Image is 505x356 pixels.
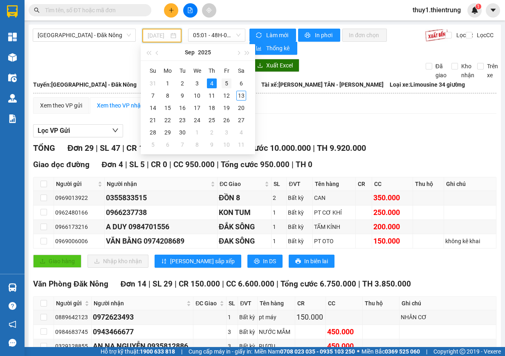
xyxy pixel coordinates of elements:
[148,115,158,125] div: 21
[406,5,467,15] span: thuy1.thientrung
[373,207,411,218] div: 250.000
[204,114,219,126] td: 2025-09-25
[298,29,340,42] button: printerIn phơi
[266,44,291,53] span: Thống kê
[192,128,202,137] div: 1
[239,327,256,336] div: Bất kỳ
[358,279,360,289] span: |
[67,143,94,153] span: Đơn 29
[9,302,16,310] span: question-circle
[207,103,217,113] div: 18
[236,115,246,125] div: 27
[236,91,246,101] div: 13
[33,255,81,268] button: uploadGiao hàng
[55,313,90,322] div: 0889642123
[93,326,192,338] div: 0943466677
[326,297,363,310] th: CC
[183,3,198,18] button: file-add
[373,235,411,247] div: 150.000
[146,64,160,77] th: Su
[220,179,263,188] span: ĐC Giao
[175,64,190,77] th: Tu
[295,297,326,310] th: CR
[254,258,260,265] span: printer
[164,3,178,18] button: plus
[106,207,216,218] div: 0966237738
[206,7,212,13] span: aim
[160,64,175,77] th: Mo
[287,177,313,191] th: ĐVT
[55,327,90,336] div: 0984683745
[239,342,256,351] div: Bất kỳ
[192,140,202,150] div: 8
[219,139,234,151] td: 2025-10-10
[175,139,190,151] td: 2025-10-07
[181,347,182,356] span: |
[177,140,187,150] div: 7
[192,91,202,101] div: 10
[288,222,311,231] div: Bất kỳ
[163,128,173,137] div: 29
[155,255,241,268] button: sort-ascending[PERSON_NAME] sắp xếp
[190,90,204,102] td: 2025-09-10
[363,297,400,310] th: Thu hộ
[151,160,167,169] span: CR 0
[234,77,249,90] td: 2025-09-06
[96,143,98,153] span: |
[254,347,355,356] span: Miền Nam
[112,127,119,134] span: down
[236,128,246,137] div: 4
[45,6,141,15] input: Tìm tên, số ĐT hoặc mã đơn
[55,237,103,246] div: 0969006006
[266,61,293,70] span: Xuất Excel
[175,90,190,102] td: 2025-09-09
[9,339,16,347] span: message
[204,126,219,139] td: 2025-10-02
[33,81,137,88] b: Tuyến: [GEOGRAPHIC_DATA] - Đăk Nông
[272,177,287,191] th: SL
[8,33,17,41] img: dashboard-icon
[40,101,82,110] div: Xem theo VP gửi
[8,53,17,62] img: warehouse-icon
[146,77,160,90] td: 2025-08-31
[190,77,204,90] td: 2025-09-03
[175,126,190,139] td: 2025-09-30
[356,177,372,191] th: CR
[177,103,187,113] div: 16
[148,279,150,289] span: |
[236,103,246,113] div: 20
[222,78,231,88] div: 5
[342,29,387,42] button: In đơn chọn
[219,207,270,218] div: KON TUM
[314,208,354,217] div: PT CƠ KHÍ
[146,102,160,114] td: 2025-09-14
[163,140,173,150] div: 6
[219,192,270,204] div: ĐỒN 8
[207,140,217,150] div: 9
[313,143,315,153] span: |
[55,208,103,217] div: 0962480166
[401,313,495,322] div: NHÂN CƠ
[413,177,444,191] th: Thu hộ
[160,114,175,126] td: 2025-09-22
[192,103,202,113] div: 17
[100,143,120,153] span: SL 47
[175,102,190,114] td: 2025-09-16
[38,29,131,41] span: Hà Nội - Đăk Nông
[88,255,148,268] button: downloadNhập kho nhận
[140,348,175,355] strong: 1900 633 818
[444,177,496,191] th: Ghi chú
[425,29,448,42] img: 9k=
[234,64,249,77] th: Sa
[453,31,474,40] span: Lọc CR
[38,125,70,136] span: Lọc VP Gửi
[292,160,294,169] span: |
[8,94,17,103] img: warehouse-icon
[228,342,236,351] div: 3
[146,139,160,151] td: 2025-10-05
[8,283,17,292] img: warehouse-icon
[289,255,334,268] button: printerIn biên lai
[160,126,175,139] td: 2025-09-29
[219,126,234,139] td: 2025-10-03
[187,7,193,13] span: file-add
